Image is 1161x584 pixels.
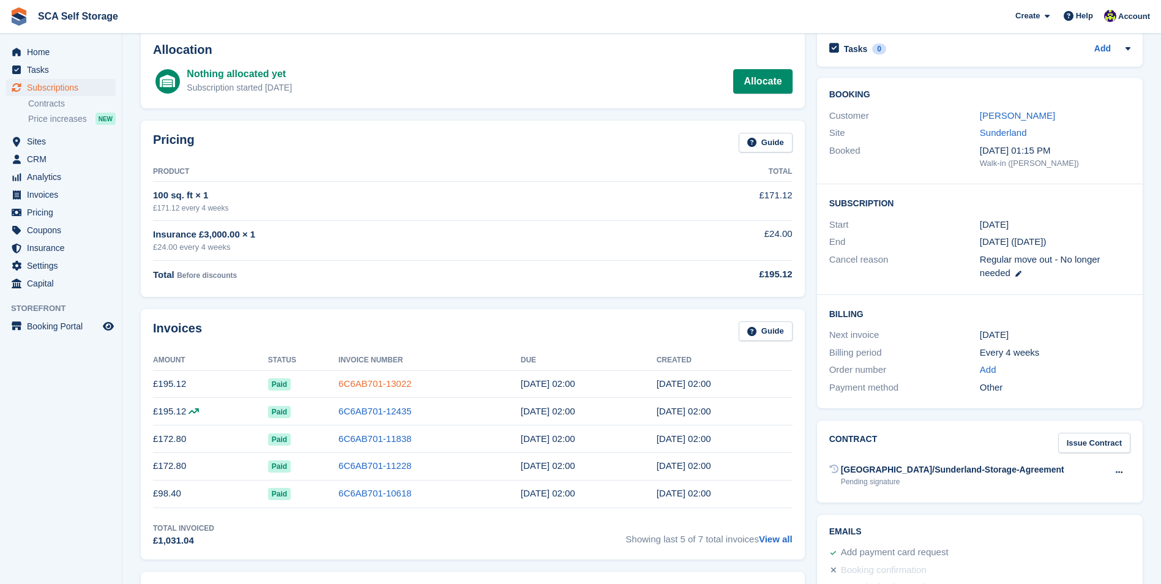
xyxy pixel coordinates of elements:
[980,157,1130,170] div: Walk-in ([PERSON_NAME])
[6,79,116,96] a: menu
[980,328,1130,342] div: [DATE]
[338,488,411,498] a: 6C6AB701-10618
[268,378,291,391] span: Paid
[27,222,100,239] span: Coupons
[6,204,116,221] a: menu
[27,43,100,61] span: Home
[980,346,1130,360] div: Every 4 weeks
[739,133,793,153] a: Guide
[759,534,793,544] a: View all
[841,563,927,578] div: Booking confirmation
[153,241,636,253] div: £24.00 every 4 weeks
[28,112,116,125] a: Price increases NEW
[153,452,268,480] td: £172.80
[829,144,980,170] div: Booked
[636,220,793,260] td: £24.00
[980,236,1047,247] span: [DATE] ([DATE])
[636,182,793,220] td: £171.12
[6,133,116,150] a: menu
[980,144,1130,158] div: [DATE] 01:15 PM
[11,302,122,315] span: Storefront
[153,523,214,534] div: Total Invoiced
[841,545,949,560] div: Add payment card request
[153,133,195,153] h2: Pricing
[153,480,268,507] td: £98.40
[6,61,116,78] a: menu
[28,113,87,125] span: Price increases
[177,271,237,280] span: Before discounts
[338,351,521,370] th: Invoice Number
[980,127,1027,138] a: Sunderland
[153,162,636,182] th: Product
[27,318,100,335] span: Booking Portal
[6,186,116,203] a: menu
[268,460,291,473] span: Paid
[829,307,1130,320] h2: Billing
[27,239,100,256] span: Insurance
[1104,10,1116,22] img: Thomas Webb
[27,257,100,274] span: Settings
[980,363,996,377] a: Add
[829,527,1130,537] h2: Emails
[841,463,1064,476] div: [GEOGRAPHIC_DATA]/Sunderland-Storage-Agreement
[101,319,116,334] a: Preview store
[6,275,116,292] a: menu
[27,133,100,150] span: Sites
[10,7,28,26] img: stora-icon-8386f47178a22dfd0bd8f6a31ec36ba5ce8667c1dd55bd0f319d3a0aa187defe.svg
[338,433,411,444] a: 6C6AB701-11838
[829,235,980,249] div: End
[6,239,116,256] a: menu
[521,378,575,389] time: 2025-09-15 01:00:00 UTC
[338,460,411,471] a: 6C6AB701-11228
[980,381,1130,395] div: Other
[187,67,292,81] div: Nothing allocated yet
[6,257,116,274] a: menu
[636,162,793,182] th: Total
[521,460,575,471] time: 2025-06-23 01:00:00 UTC
[187,81,292,94] div: Subscription started [DATE]
[27,79,100,96] span: Subscriptions
[27,151,100,168] span: CRM
[6,151,116,168] a: menu
[844,43,868,54] h2: Tasks
[829,218,980,232] div: Start
[739,321,793,342] a: Guide
[625,523,792,548] span: Showing last 5 of 7 total invoices
[1015,10,1040,22] span: Create
[153,398,268,425] td: £195.12
[1094,42,1111,56] a: Add
[153,425,268,453] td: £172.80
[829,433,878,453] h2: Contract
[27,275,100,292] span: Capital
[829,109,980,123] div: Customer
[1118,10,1150,23] span: Account
[153,351,268,370] th: Amount
[153,321,202,342] h2: Invoices
[521,488,575,498] time: 2025-05-26 01:00:00 UTC
[733,69,792,94] a: Allocate
[521,351,657,370] th: Due
[829,363,980,377] div: Order number
[1058,433,1130,453] a: Issue Contract
[6,318,116,335] a: menu
[6,43,116,61] a: menu
[872,43,886,54] div: 0
[829,197,1130,209] h2: Subscription
[829,346,980,360] div: Billing period
[153,269,174,280] span: Total
[657,406,711,416] time: 2025-08-17 01:00:53 UTC
[829,328,980,342] div: Next invoice
[657,351,793,370] th: Created
[657,433,711,444] time: 2025-07-20 01:00:35 UTC
[829,381,980,395] div: Payment method
[28,98,116,110] a: Contracts
[6,222,116,239] a: menu
[27,204,100,221] span: Pricing
[6,168,116,185] a: menu
[1076,10,1093,22] span: Help
[829,253,980,280] div: Cancel reason
[338,406,411,416] a: 6C6AB701-12435
[33,6,123,26] a: SCA Self Storage
[27,168,100,185] span: Analytics
[268,351,338,370] th: Status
